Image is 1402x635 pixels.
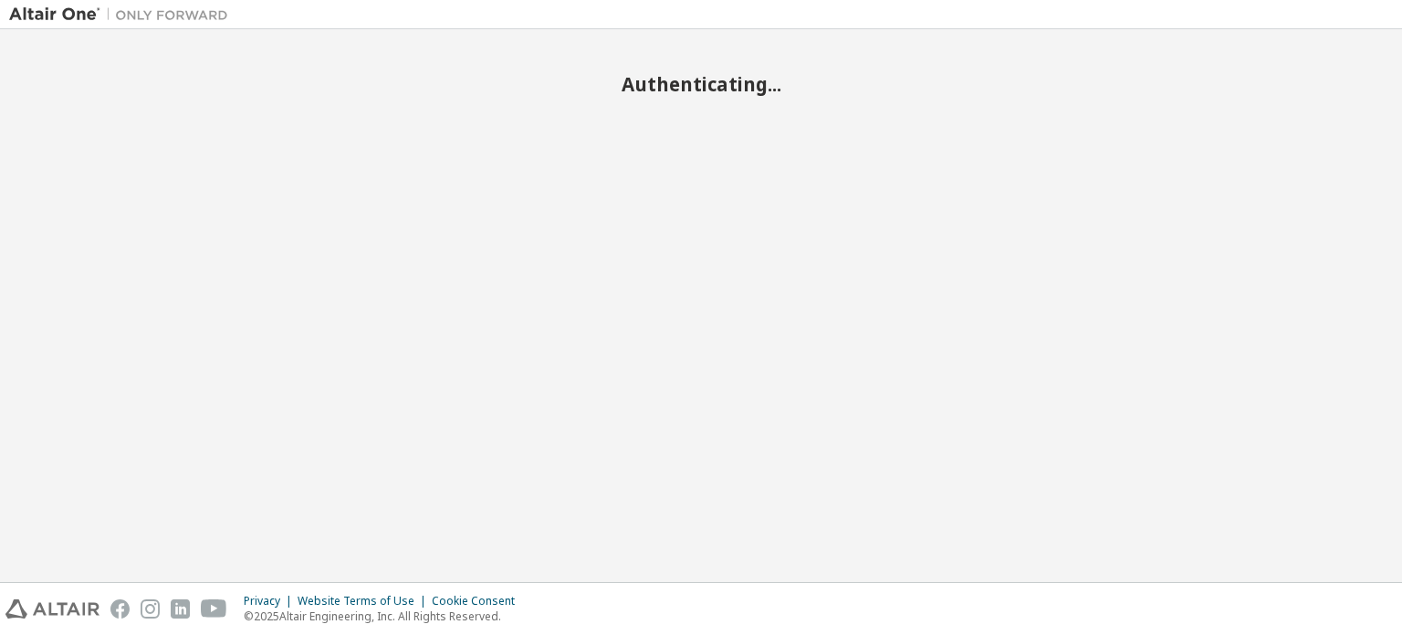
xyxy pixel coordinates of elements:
[298,594,432,609] div: Website Terms of Use
[110,599,130,619] img: facebook.svg
[201,599,227,619] img: youtube.svg
[9,72,1393,96] h2: Authenticating...
[244,609,526,624] p: © 2025 Altair Engineering, Inc. All Rights Reserved.
[5,599,99,619] img: altair_logo.svg
[141,599,160,619] img: instagram.svg
[432,594,526,609] div: Cookie Consent
[9,5,237,24] img: Altair One
[244,594,298,609] div: Privacy
[171,599,190,619] img: linkedin.svg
